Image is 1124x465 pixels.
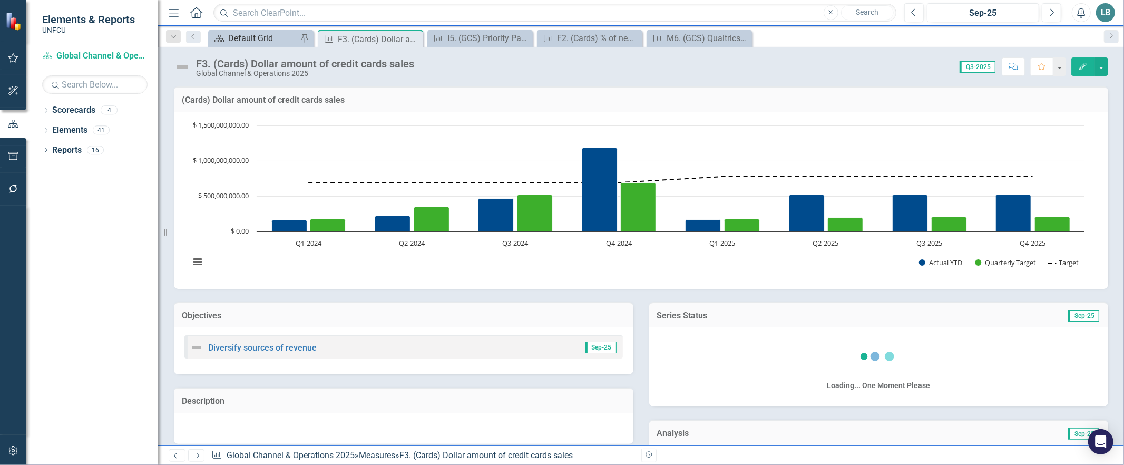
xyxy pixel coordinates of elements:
div: 16 [87,146,104,154]
a: Diversify sources of revenue [208,343,317,353]
button: Show Target [1048,258,1080,267]
div: Sep-25 [931,7,1035,20]
a: F2. (Cards) % of new credit card account growth YOY [540,32,640,45]
span: Sep-25 [1068,310,1099,322]
path: Q2-2025, 194,279,053.01. Quarterly Target. [828,217,863,231]
div: 41 [93,126,110,135]
span: Elements & Reports [42,13,135,26]
svg: Interactive chart [184,120,1090,278]
img: Not Defined [190,341,203,354]
span: Q3-2025 [960,61,995,73]
a: Global Channel & Operations 2025 [227,450,355,460]
div: 4 [101,106,118,115]
span: Sep-25 [585,342,617,353]
a: Elements [52,124,87,137]
img: Not Defined [174,59,191,75]
div: Open Intercom Messenger [1088,429,1113,454]
div: F3. (Cards) Dollar amount of credit cards sales [196,58,414,70]
a: I5. (GCS) Priority Pass digitization [430,32,530,45]
button: View chart menu, Chart [190,254,204,269]
button: LB [1096,3,1115,22]
div: Chart. Highcharts interactive chart. [184,120,1098,278]
a: Scorecards [52,104,95,117]
text: Q3-2025 [916,238,942,248]
h3: Objectives [182,311,625,321]
input: Search ClearPoint... [213,4,896,22]
button: Show Actual YTD [919,258,963,267]
div: F3. (Cards) Dollar amount of credit cards sales [399,450,573,460]
text: Q4-2025 [1020,238,1045,248]
text: $ 500,000,000.00 [198,191,249,200]
text: $ 1,500,000,000.00 [193,120,249,130]
a: Measures [359,450,395,460]
button: Search [841,5,894,20]
path: Q1-2024, 158,393,291. Actual YTD. [272,220,307,231]
text: Target [1059,258,1079,267]
text: Q3-2024 [502,238,529,248]
path: Q1-2025, 173,953,588.1. Quarterly Target. [725,219,760,231]
path: Q3-2025, 518,595,449. Actual YTD. [893,195,928,231]
small: UNFCU [42,26,135,34]
h3: Series Status [657,311,928,321]
text: $ 1,000,000,000.00 [193,156,249,165]
path: Q3-2024, 518,320,530. Quarterly Target. [517,195,553,231]
text: Q1-2024 [296,238,322,248]
h3: (Cards) Dollar amount of credit cards sales [182,95,1100,105]
a: M6. (GCS) Qualtrics quality of service score [649,32,749,45]
path: Q2-2025, 518,595,449. Actual YTD. [789,195,825,231]
path: Q4-2025, 202,869,324.01. Quarterly Target. [1035,217,1070,231]
path: Q2-2024, 345,547,020. Quarterly Target. [414,207,449,231]
path: Q3-2024, 466,991,865. Actual YTD. [478,198,514,231]
text: $ 0.00 [231,226,249,236]
text: Quarterly Target [985,258,1037,267]
img: ClearPoint Strategy [5,12,24,31]
span: Search [856,8,878,16]
text: Q2-2025 [813,238,839,248]
div: Loading... One Moment Please [827,380,930,391]
div: I5. (GCS) Priority Pass digitization [447,32,530,45]
h3: Description [182,396,625,406]
h3: Analysis [657,429,879,438]
path: Q4-2024, 1,181,205,746. Actual YTD. [582,148,618,231]
path: Q2-2024, 218,401,169. Actual YTD. [375,216,410,231]
path: Q4-2025, 518,595,449. Actual YTD. [996,195,1031,231]
div: Global Channel & Operations 2025 [196,70,414,77]
a: Default Grid [211,32,298,45]
text: Actual YTD [929,258,962,267]
div: F2. (Cards) % of new credit card account growth YOY [557,32,640,45]
text: Q4-2024 [606,238,632,248]
div: » » [211,450,633,462]
path: Q4-2024, 691,094,039. Quarterly Target. [621,182,656,231]
div: Default Grid [228,32,298,45]
text: Q1-2025 [709,238,735,248]
button: Sep-25 [927,3,1039,22]
path: Q1-2024, 172,773,510. Quarterly Target. [310,219,346,231]
span: Sep-25 [1068,428,1099,440]
path: Q3-2025, 204,469,247.54. Quarterly Target. [932,217,967,231]
a: Global Channel & Operations 2025 [42,50,148,62]
a: Reports [52,144,82,157]
div: M6. (GCS) Qualtrics quality of service score [667,32,749,45]
button: Show Quarterly Target [975,258,1038,267]
input: Search Below... [42,75,148,94]
div: F3. (Cards) Dollar amount of credit cards sales [338,33,421,46]
path: Q1-2025, 166,316,715. Actual YTD. [686,219,721,231]
text: Q2-2024 [399,238,425,248]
